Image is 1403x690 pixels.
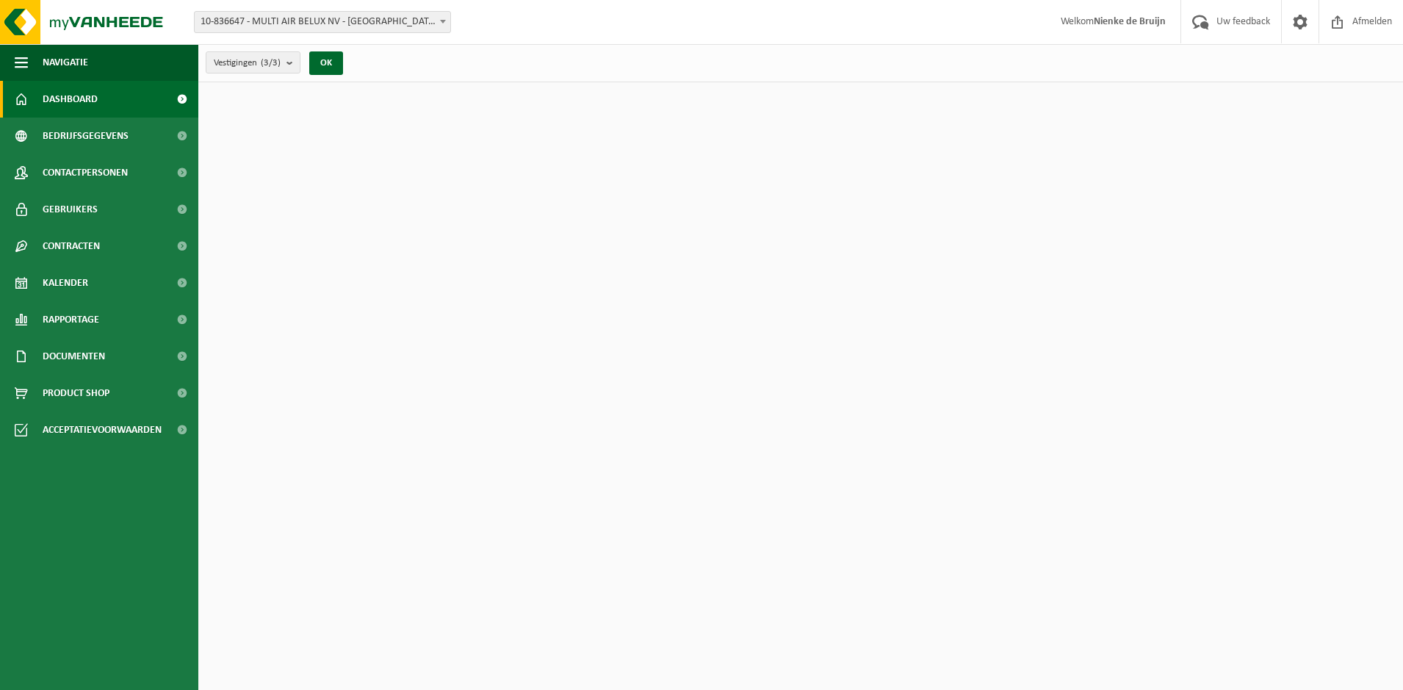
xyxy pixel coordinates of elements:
[43,301,99,338] span: Rapportage
[43,228,100,265] span: Contracten
[43,154,128,191] span: Contactpersonen
[214,52,281,74] span: Vestigingen
[43,118,129,154] span: Bedrijfsgegevens
[43,191,98,228] span: Gebruikers
[43,338,105,375] span: Documenten
[194,11,451,33] span: 10-836647 - MULTI AIR BELUX NV - NAZARETH
[43,81,98,118] span: Dashboard
[309,51,343,75] button: OK
[43,265,88,301] span: Kalender
[195,12,450,32] span: 10-836647 - MULTI AIR BELUX NV - NAZARETH
[43,412,162,448] span: Acceptatievoorwaarden
[206,51,300,73] button: Vestigingen(3/3)
[43,375,109,412] span: Product Shop
[43,44,88,81] span: Navigatie
[261,58,281,68] count: (3/3)
[1094,16,1166,27] strong: Nienke de Bruijn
